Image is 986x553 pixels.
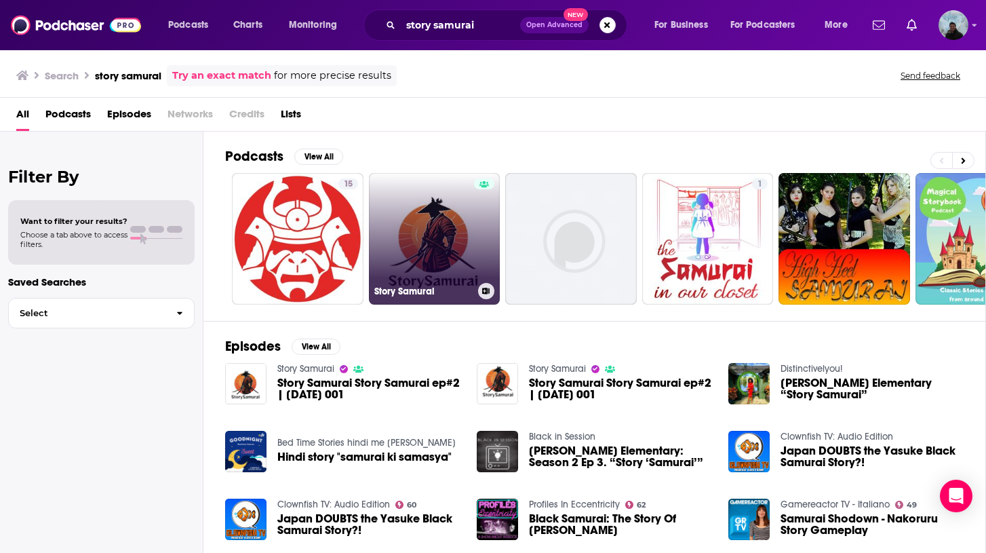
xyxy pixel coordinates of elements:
[9,309,165,318] span: Select
[529,431,595,442] a: Black in Session
[159,14,226,36] button: open menu
[281,103,301,131] a: Lists
[781,377,964,400] span: [PERSON_NAME] Elementary “Story Samurai”
[907,502,917,508] span: 49
[730,16,795,35] span: For Podcasters
[939,10,968,40] span: Logged in as DavidWest
[752,178,768,189] a: 1
[277,377,460,400] a: Story Samurai Story Samurai ep#2 | May 8, 2024 001
[16,103,29,131] a: All
[645,14,725,36] button: open menu
[225,338,281,355] h2: Episodes
[477,363,518,404] img: Story Samurai Story Samurai ep#2 | May 8, 2024 001
[939,10,968,40] img: User Profile
[728,363,770,404] img: Abbott Elementary “Story Samurai”
[781,445,964,468] a: Japan DOUBTS the Yasuke Black Samurai Story?!
[292,339,340,355] button: View All
[781,377,964,400] a: Abbott Elementary “Story Samurai”
[407,502,416,508] span: 60
[722,14,815,36] button: open menu
[225,338,340,355] a: EpisodesView All
[529,499,620,510] a: Profiles In Eccentricity
[477,431,518,472] img: Abbott Elementary: Season 2 Ep 3. “Story ‘Samurai’”
[939,10,968,40] button: Show profile menu
[529,513,712,536] span: Black Samurai: The Story Of [PERSON_NAME]
[344,178,353,191] span: 15
[277,377,460,400] span: Story Samurai Story Samurai ep#2 | [DATE] 001
[376,9,640,41] div: Search podcasts, credits, & more...
[45,69,79,82] h3: Search
[225,148,343,165] a: PodcastsView All
[11,12,141,38] img: Podchaser - Follow, Share and Rate Podcasts
[867,14,890,37] a: Show notifications dropdown
[529,445,712,468] span: [PERSON_NAME] Elementary: Season 2 Ep 3. “Story ‘Samurai’”
[20,216,127,226] span: Want to filter your results?
[896,70,964,81] button: Send feedback
[520,17,589,33] button: Open AdvancedNew
[232,173,363,305] a: 15
[564,8,588,21] span: New
[728,431,770,472] img: Japan DOUBTS the Yasuke Black Samurai Story?!
[529,377,712,400] span: Story Samurai Story Samurai ep#2 | [DATE] 001
[529,363,586,375] a: Story Samurai
[8,298,195,328] button: Select
[277,363,334,375] a: Story Samurai
[781,513,964,536] a: Samurai Shodown - Nakoruru Story Gameplay
[338,178,358,189] a: 15
[895,501,918,509] a: 49
[901,14,922,37] a: Show notifications dropdown
[815,14,865,36] button: open menu
[728,499,770,540] img: Samurai Shodown - Nakoruru Story Gameplay
[781,431,893,442] a: Clownfish TV: Audio Edition
[781,363,842,375] a: Distinctivelyou!
[225,499,267,540] img: Japan DOUBTS the Yasuke Black Samurai Story?!
[654,16,708,35] span: For Business
[95,69,161,82] h3: story samurai
[225,363,267,404] img: Story Samurai Story Samurai ep#2 | May 8, 2024 001
[526,22,583,28] span: Open Advanced
[642,173,774,305] a: 1
[277,451,452,463] a: Hindi story "samurai ki samasya"
[225,431,267,472] img: Hindi story "samurai ki samasya"
[940,480,972,512] div: Open Intercom Messenger
[395,501,417,509] a: 60
[168,16,208,35] span: Podcasts
[825,16,848,35] span: More
[8,167,195,187] h2: Filter By
[529,445,712,468] a: Abbott Elementary: Season 2 Ep 3. “Story ‘Samurai’”
[374,286,473,297] h3: Story Samurai
[8,275,195,288] p: Saved Searches
[294,149,343,165] button: View All
[274,68,391,83] span: for more precise results
[625,501,646,509] a: 62
[224,14,271,36] a: Charts
[233,16,262,35] span: Charts
[477,499,518,540] img: Black Samurai: The Story Of Yasuke
[107,103,151,131] a: Episodes
[279,14,355,36] button: open menu
[401,14,520,36] input: Search podcasts, credits, & more...
[20,230,127,249] span: Choose a tab above to access filters.
[277,513,460,536] a: Japan DOUBTS the Yasuke Black Samurai Story?!
[757,178,762,191] span: 1
[45,103,91,131] a: Podcasts
[167,103,213,131] span: Networks
[277,499,390,510] a: Clownfish TV: Audio Edition
[277,437,456,449] a: Bed Time Stories hindi me Kahaniyan
[172,68,271,83] a: Try an exact match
